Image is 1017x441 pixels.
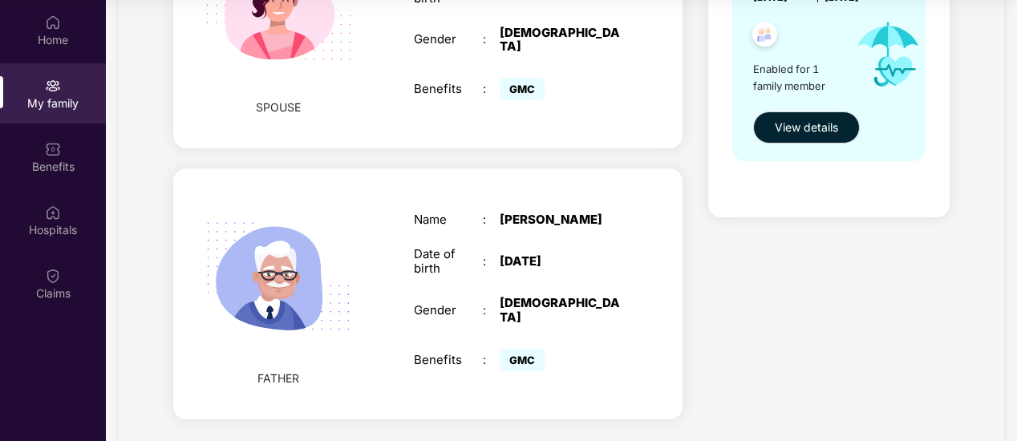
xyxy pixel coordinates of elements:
[753,111,860,144] button: View details
[483,32,500,47] div: :
[45,14,61,30] img: svg+xml;base64,PHN2ZyBpZD0iSG9tZSIgeG1sbnM9Imh0dHA6Ly93d3cudzMub3JnLzIwMDAvc3ZnIiB3aWR0aD0iMjAiIG...
[500,254,620,269] div: [DATE]
[483,353,500,367] div: :
[414,353,483,367] div: Benefits
[500,78,545,100] span: GMC
[256,99,301,116] span: SPOUSE
[45,78,61,94] img: svg+xml;base64,PHN2ZyB3aWR0aD0iMjAiIGhlaWdodD0iMjAiIHZpZXdCb3g9IjAgMCAyMCAyMCIgZmlsbD0ibm9uZSIgeG...
[257,370,299,387] span: FATHER
[414,32,483,47] div: Gender
[483,303,500,318] div: :
[843,6,933,103] img: icon
[483,254,500,269] div: :
[414,82,483,96] div: Benefits
[775,119,838,136] span: View details
[753,61,844,94] span: Enabled for 1 family member
[500,349,545,371] span: GMC
[745,17,784,56] img: svg+xml;base64,PHN2ZyB4bWxucz0iaHR0cDovL3d3dy53My5vcmcvMjAwMC9zdmciIHdpZHRoPSI0OC45NDMiIGhlaWdodD...
[500,296,620,325] div: [DEMOGRAPHIC_DATA]
[483,82,500,96] div: :
[45,141,61,157] img: svg+xml;base64,PHN2ZyBpZD0iQmVuZWZpdHMiIHhtbG5zPSJodHRwOi8vd3d3LnczLm9yZy8yMDAwL3N2ZyIgd2lkdGg9Ij...
[483,212,500,227] div: :
[414,303,483,318] div: Gender
[186,184,371,369] img: svg+xml;base64,PHN2ZyB4bWxucz0iaHR0cDovL3d3dy53My5vcmcvMjAwMC9zdmciIHhtbG5zOnhsaW5rPSJodHRwOi8vd3...
[500,212,620,227] div: [PERSON_NAME]
[414,247,483,276] div: Date of birth
[45,204,61,220] img: svg+xml;base64,PHN2ZyBpZD0iSG9zcGl0YWxzIiB4bWxucz0iaHR0cDovL3d3dy53My5vcmcvMjAwMC9zdmciIHdpZHRoPS...
[45,268,61,284] img: svg+xml;base64,PHN2ZyBpZD0iQ2xhaW0iIHhtbG5zPSJodHRwOi8vd3d3LnczLm9yZy8yMDAwL3N2ZyIgd2lkdGg9IjIwIi...
[500,26,620,55] div: [DEMOGRAPHIC_DATA]
[414,212,483,227] div: Name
